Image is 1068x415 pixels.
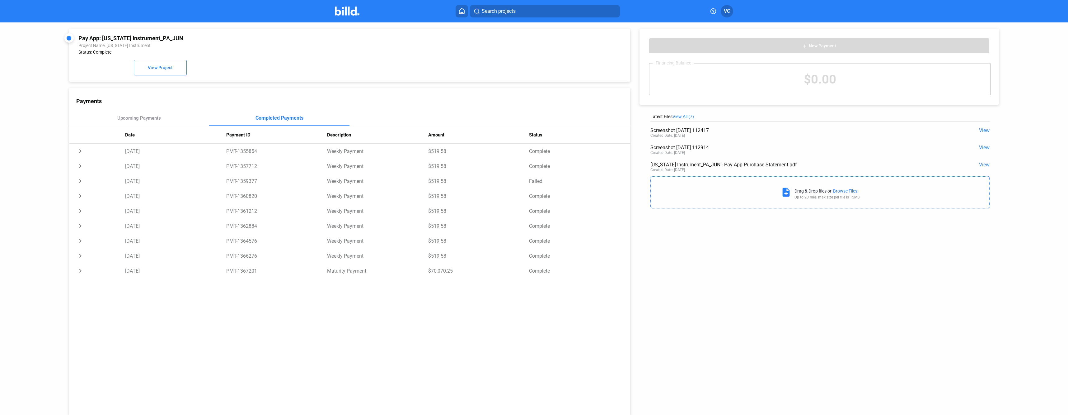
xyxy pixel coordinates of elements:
[428,174,529,188] td: $519.58
[125,203,226,218] td: [DATE]
[650,162,922,168] div: [US_STATE] Instrument_PA_JUN - Pay App Purchase Statement.pdf
[327,144,428,159] td: Weekly Payment
[125,126,226,144] th: Date
[802,44,807,49] mat-icon: add
[428,144,529,159] td: $519.58
[78,35,513,41] div: Pay App: [US_STATE] Instrument_PA_JUN
[78,50,513,55] div: Status: Complete
[226,126,327,144] th: Payment ID
[650,133,685,138] div: Created Date: [DATE]
[724,7,730,15] span: VC
[809,44,836,49] span: New Payment
[125,144,226,159] td: [DATE]
[649,64,991,95] div: $0.00
[148,65,173,70] span: View Project
[125,263,226,278] td: [DATE]
[125,174,226,188] td: [DATE]
[117,115,161,121] div: Upcoming Payments
[226,218,327,233] td: PMT-1362884
[794,195,860,199] div: Up to 20 files, max size per file is 15MB
[327,159,428,174] td: Weekly Payment
[327,233,428,248] td: Weekly Payment
[428,126,529,144] th: Amount
[428,233,529,248] td: $519.58
[226,263,327,278] td: PMT-1367201
[428,159,529,174] td: $519.58
[529,174,630,188] td: Failed
[979,162,990,168] span: View
[794,188,831,193] div: Drag & Drop files or
[327,188,428,203] td: Weekly Payment
[327,218,428,233] td: Weekly Payment
[979,127,990,133] span: View
[650,150,685,155] div: Created Date: [DATE]
[125,218,226,233] td: [DATE]
[428,218,529,233] td: $519.58
[226,144,327,159] td: PMT-1355854
[482,7,516,15] span: Search projects
[650,114,990,119] div: Latest Files
[327,203,428,218] td: Weekly Payment
[428,248,529,263] td: $519.58
[428,203,529,218] td: $519.58
[428,263,529,278] td: $70,070.25
[529,159,630,174] td: Complete
[428,188,529,203] td: $519.58
[327,174,428,188] td: Weekly Payment
[255,115,303,121] div: Completed Payments
[470,5,620,17] button: Search projects
[650,145,922,150] div: Screenshot [DATE] 112914
[134,60,187,75] button: View Project
[226,159,327,174] td: PMT-1357712
[226,233,327,248] td: PMT-1364576
[226,188,327,203] td: PMT-1360820
[335,7,359,16] img: Billd Company Logo
[529,203,630,218] td: Complete
[327,126,428,144] th: Description
[529,263,630,278] td: Complete
[125,188,226,203] td: [DATE]
[78,43,513,48] div: Project Name: [US_STATE] Instrument
[650,168,685,172] div: Created Date: [DATE]
[672,114,694,119] span: View All (7)
[833,188,859,193] div: Browse Files.
[529,188,630,203] td: Complete
[226,203,327,218] td: PMT-1361212
[979,145,990,150] span: View
[721,5,733,17] button: VC
[226,248,327,263] td: PMT-1366276
[327,263,428,278] td: Maturity Payment
[76,98,630,104] div: Payments
[529,248,630,263] td: Complete
[529,218,630,233] td: Complete
[650,127,922,133] div: Screenshot [DATE] 112417
[327,248,428,263] td: Weekly Payment
[226,174,327,188] td: PMT-1359377
[529,144,630,159] td: Complete
[653,60,694,65] div: Financing Balance
[649,38,990,54] button: New Payment
[529,126,630,144] th: Status
[529,233,630,248] td: Complete
[125,248,226,263] td: [DATE]
[125,233,226,248] td: [DATE]
[781,187,791,198] mat-icon: note_add
[125,159,226,174] td: [DATE]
